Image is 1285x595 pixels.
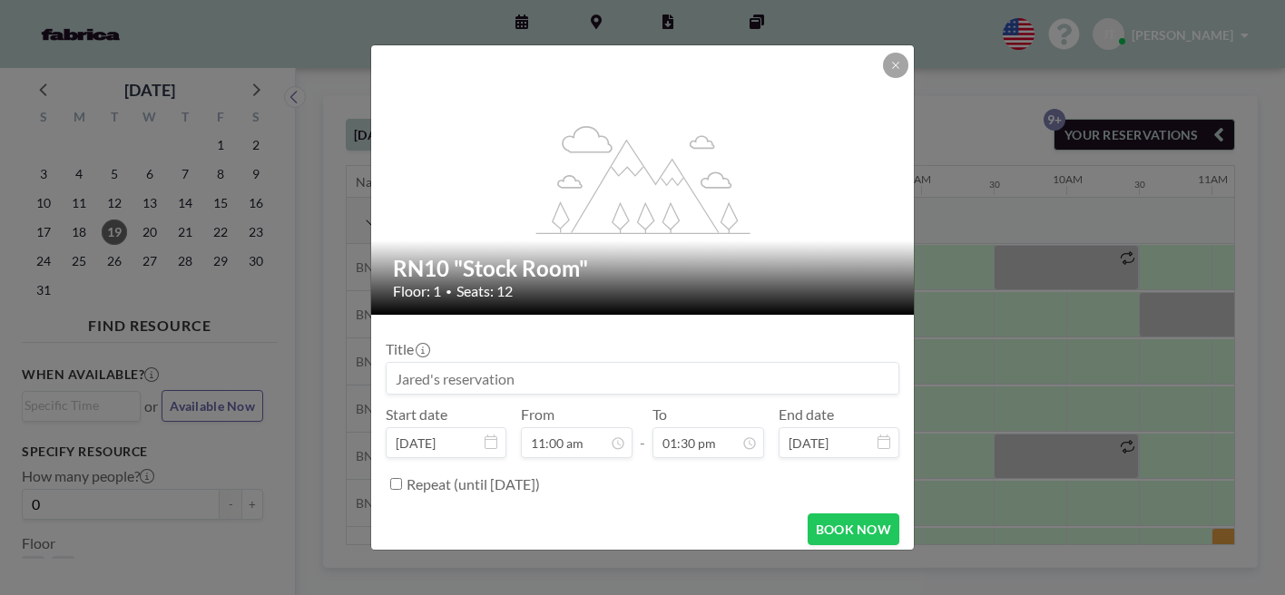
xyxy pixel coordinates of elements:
g: flex-grow: 1.2; [536,124,750,233]
span: Seats: 12 [456,282,513,300]
label: To [652,405,667,424]
h2: RN10 "Stock Room" [393,255,894,282]
span: • [446,285,452,298]
span: - [640,412,645,452]
input: Jared's reservation [387,363,898,394]
label: End date [779,405,834,424]
span: Floor: 1 [393,282,441,300]
button: BOOK NOW [808,513,899,545]
label: Start date [386,405,447,424]
label: From [521,405,554,424]
label: Repeat (until [DATE]) [407,475,540,493]
label: Title [386,340,428,358]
